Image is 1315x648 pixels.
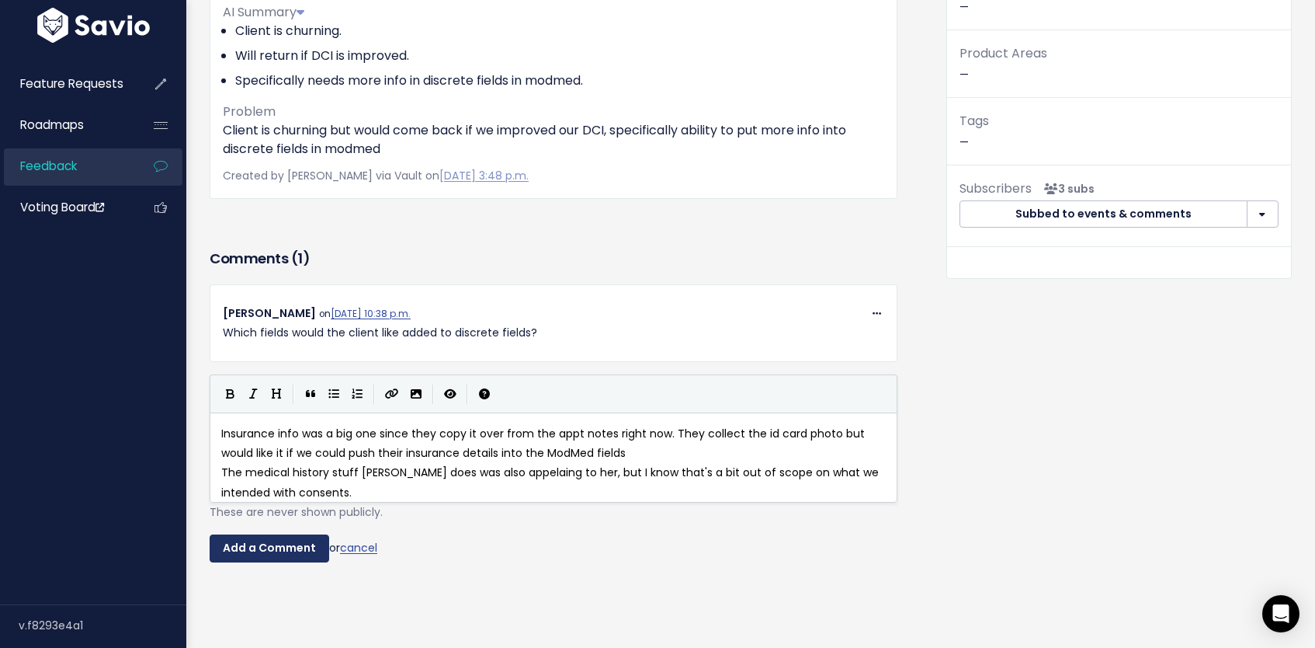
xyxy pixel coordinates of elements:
[4,190,129,225] a: Voting Board
[210,535,329,563] input: Add a Comment
[467,385,468,404] i: |
[404,382,428,406] button: Import an image
[959,43,1279,85] p: —
[221,465,882,500] span: The medical history stuff [PERSON_NAME] does was also appelaing to her, but I know that's a bit o...
[4,66,129,102] a: Feature Requests
[223,3,304,21] span: AI Summary
[1038,181,1095,197] span: 3 subs
[373,385,375,404] i: |
[319,308,411,320] span: on
[223,103,276,120] span: Problem
[297,249,303,268] span: 1
[218,382,241,406] button: Bold
[959,200,1247,228] button: Subbed to events & comments
[331,308,411,320] a: [DATE] 10:38 p.m.
[223,168,529,183] span: Created by [PERSON_NAME] via Vault on
[20,158,77,174] span: Feedback
[322,382,345,406] button: Generic List
[1262,595,1299,632] div: Open Intercom Messenger
[345,382,369,406] button: Numbered List
[20,199,104,215] span: Voting Board
[959,110,1279,152] p: —
[340,540,377,556] a: cancel
[473,382,496,406] button: Markdown Guide
[959,112,989,130] span: Tags
[223,121,884,159] p: Client is churning but would come back if we improved our DCI, specifically ability to put more i...
[210,535,897,563] div: or
[299,382,322,406] button: Quote
[432,385,434,404] i: |
[223,305,316,321] span: [PERSON_NAME]
[20,117,84,133] span: Roadmaps
[380,382,404,406] button: Create Link
[223,323,884,343] p: Which fields would the client like added to discrete fields?
[20,75,123,92] span: Feature Requests
[235,22,884,40] li: Client is churning.
[439,382,462,406] button: Toggle Preview
[235,71,884,90] li: Specifically needs more info in discrete fields in modmed.
[210,504,383,520] span: These are never shown publicly.
[265,382,288,406] button: Heading
[221,426,868,461] span: Insurance info was a big one since they copy it over from the appt notes right now. They collect ...
[241,382,265,406] button: Italic
[959,44,1047,62] span: Product Areas
[439,168,529,183] a: [DATE] 3:48 p.m.
[235,47,884,65] li: Will return if DCI is improved.
[293,385,294,404] i: |
[33,8,154,43] img: logo-white.9d6f32f41409.svg
[210,248,897,270] h3: Comments ( )
[19,605,186,646] div: v.f8293e4a1
[4,148,129,184] a: Feedback
[4,107,129,143] a: Roadmaps
[959,179,1032,197] span: Subscribers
